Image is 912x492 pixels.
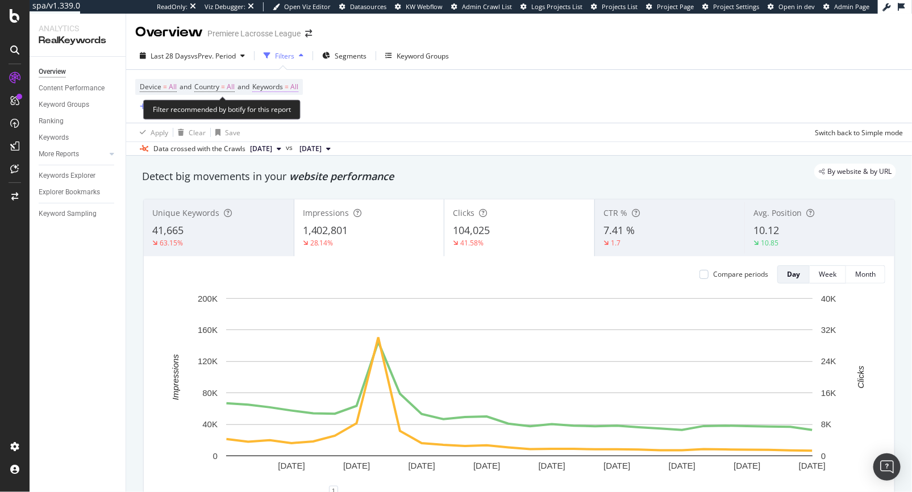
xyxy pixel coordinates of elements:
[531,2,582,11] span: Logs Projects List
[39,132,69,144] div: Keywords
[761,238,778,248] div: 10.85
[245,142,286,156] button: [DATE]
[135,100,181,114] button: Add Filter
[821,419,831,429] text: 8K
[39,23,116,34] div: Analytics
[151,51,191,61] span: Last 28 Days
[207,28,301,39] div: Premiere Lacrosse League
[202,388,218,398] text: 80K
[273,2,331,11] a: Open Viz Editor
[713,2,759,11] span: Project Settings
[310,238,334,248] div: 28.14%
[39,99,118,111] a: Keyword Groups
[303,207,349,218] span: Impressions
[202,419,218,429] text: 40K
[163,82,167,91] span: =
[819,269,836,279] div: Week
[821,325,836,335] text: 32K
[339,2,386,11] a: Datasources
[305,30,312,37] div: arrow-right-arrow-left
[810,265,846,283] button: Week
[814,164,896,180] div: legacy label
[250,144,272,154] span: 2025 Oct. 3rd
[39,34,116,47] div: RealKeywords
[259,47,308,65] button: Filters
[221,82,225,91] span: =
[602,2,638,11] span: Projects List
[350,2,386,11] span: Datasources
[299,144,322,154] span: 2025 Sep. 5th
[777,265,810,283] button: Day
[152,207,219,218] span: Unique Keywords
[290,79,298,95] span: All
[462,2,512,11] span: Admin Crawl List
[753,223,779,237] span: 10.12
[151,128,168,137] div: Apply
[225,128,240,137] div: Save
[702,2,759,11] a: Project Settings
[753,207,802,218] span: Avg. Position
[611,238,621,248] div: 1.7
[213,451,218,461] text: 0
[855,269,876,279] div: Month
[453,223,490,237] span: 104,025
[170,354,180,400] text: Impressions
[821,294,836,303] text: 40K
[768,2,815,11] a: Open in dev
[157,2,188,11] div: ReadOnly:
[799,461,826,470] text: [DATE]
[169,79,177,95] span: All
[198,357,218,366] text: 120K
[39,115,64,127] div: Ranking
[198,294,218,303] text: 200K
[238,82,249,91] span: and
[39,208,97,220] div: Keyword Sampling
[39,208,118,220] a: Keyword Sampling
[160,238,183,248] div: 63.15%
[140,82,161,91] span: Device
[397,51,449,61] div: Keyword Groups
[335,51,367,61] span: Segments
[603,461,630,470] text: [DATE]
[713,269,768,279] div: Compare periods
[787,269,800,279] div: Day
[815,128,903,137] div: Switch back to Simple mode
[180,82,191,91] span: and
[381,47,453,65] button: Keyword Groups
[198,325,218,335] text: 160K
[39,170,118,182] a: Keywords Explorer
[39,170,95,182] div: Keywords Explorer
[460,238,484,248] div: 41.58%
[603,207,627,218] span: CTR %
[734,461,760,470] text: [DATE]
[834,2,869,11] span: Admin Page
[252,82,283,91] span: Keywords
[343,461,370,470] text: [DATE]
[657,2,694,11] span: Project Page
[39,186,118,198] a: Explorer Bookmarks
[669,461,696,470] text: [DATE]
[285,82,289,91] span: =
[451,2,512,11] a: Admin Crawl List
[821,451,826,461] text: 0
[39,82,118,94] a: Content Performance
[135,23,203,42] div: Overview
[409,461,435,470] text: [DATE]
[135,47,249,65] button: Last 28 DaysvsPrev. Period
[810,123,903,141] button: Switch back to Simple mode
[286,143,295,153] span: vs
[278,461,305,470] text: [DATE]
[856,365,866,388] text: Clicks
[778,2,815,11] span: Open in dev
[153,144,245,154] div: Data crossed with the Crawls
[821,357,836,366] text: 24K
[227,79,235,95] span: All
[194,82,219,91] span: Country
[39,148,106,160] a: More Reports
[284,2,331,11] span: Open Viz Editor
[520,2,582,11] a: Logs Projects List
[453,207,474,218] span: Clicks
[211,123,240,141] button: Save
[827,168,892,175] span: By website & by URL
[135,123,168,141] button: Apply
